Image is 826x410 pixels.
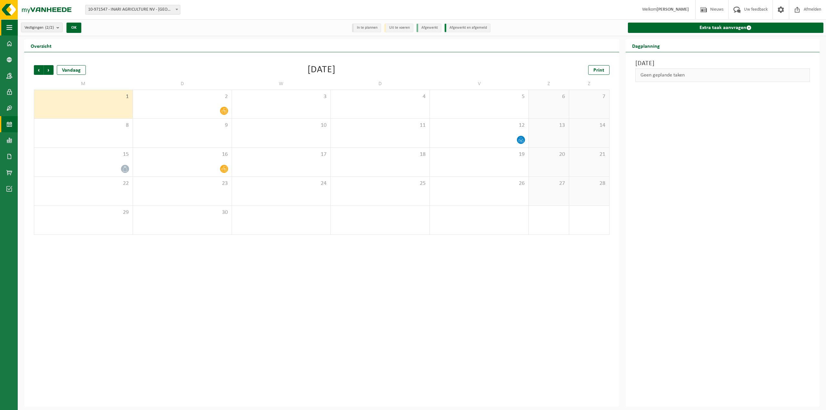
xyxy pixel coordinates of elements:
li: Afgewerkt en afgemeld [445,24,490,32]
li: In te plannen [352,24,381,32]
span: 6 [532,93,566,100]
count: (2/2) [45,25,54,30]
td: Z [529,78,569,90]
span: 4 [334,93,426,100]
li: Afgewerkt [417,24,441,32]
span: 17 [235,151,327,158]
span: 19 [433,151,525,158]
button: Vestigingen(2/2) [21,23,63,32]
span: 8 [37,122,129,129]
td: M [34,78,133,90]
span: 27 [532,180,566,187]
span: 20 [532,151,566,158]
td: Z [569,78,609,90]
span: 18 [334,151,426,158]
span: 12 [433,122,525,129]
h3: [DATE] [635,59,810,68]
a: Print [588,65,609,75]
span: 21 [572,151,606,158]
button: OK [66,23,81,33]
span: 16 [136,151,228,158]
span: 10-971547 - INARI AGRICULTURE NV - DEINZE [86,5,180,14]
li: Uit te voeren [384,24,413,32]
span: Volgende [44,65,54,75]
span: 15 [37,151,129,158]
td: D [331,78,430,90]
span: 29 [37,209,129,216]
span: 24 [235,180,327,187]
span: 1 [37,93,129,100]
span: Vorige [34,65,44,75]
span: 30 [136,209,228,216]
span: 14 [572,122,606,129]
td: W [232,78,331,90]
span: 10-971547 - INARI AGRICULTURE NV - DEINZE [85,5,180,15]
h2: Dagplanning [626,39,666,52]
span: 26 [433,180,525,187]
span: Print [593,68,604,73]
span: 25 [334,180,426,187]
span: 23 [136,180,228,187]
div: Geen geplande taken [635,68,810,82]
span: 5 [433,93,525,100]
td: D [133,78,232,90]
span: 9 [136,122,228,129]
span: Vestigingen [25,23,54,33]
a: Extra taak aanvragen [628,23,823,33]
span: 7 [572,93,606,100]
span: 13 [532,122,566,129]
td: V [430,78,529,90]
span: 22 [37,180,129,187]
span: 2 [136,93,228,100]
span: 11 [334,122,426,129]
div: Vandaag [57,65,86,75]
span: 10 [235,122,327,129]
div: [DATE] [307,65,336,75]
h2: Overzicht [24,39,58,52]
span: 3 [235,93,327,100]
span: 28 [572,180,606,187]
strong: [PERSON_NAME] [657,7,689,12]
